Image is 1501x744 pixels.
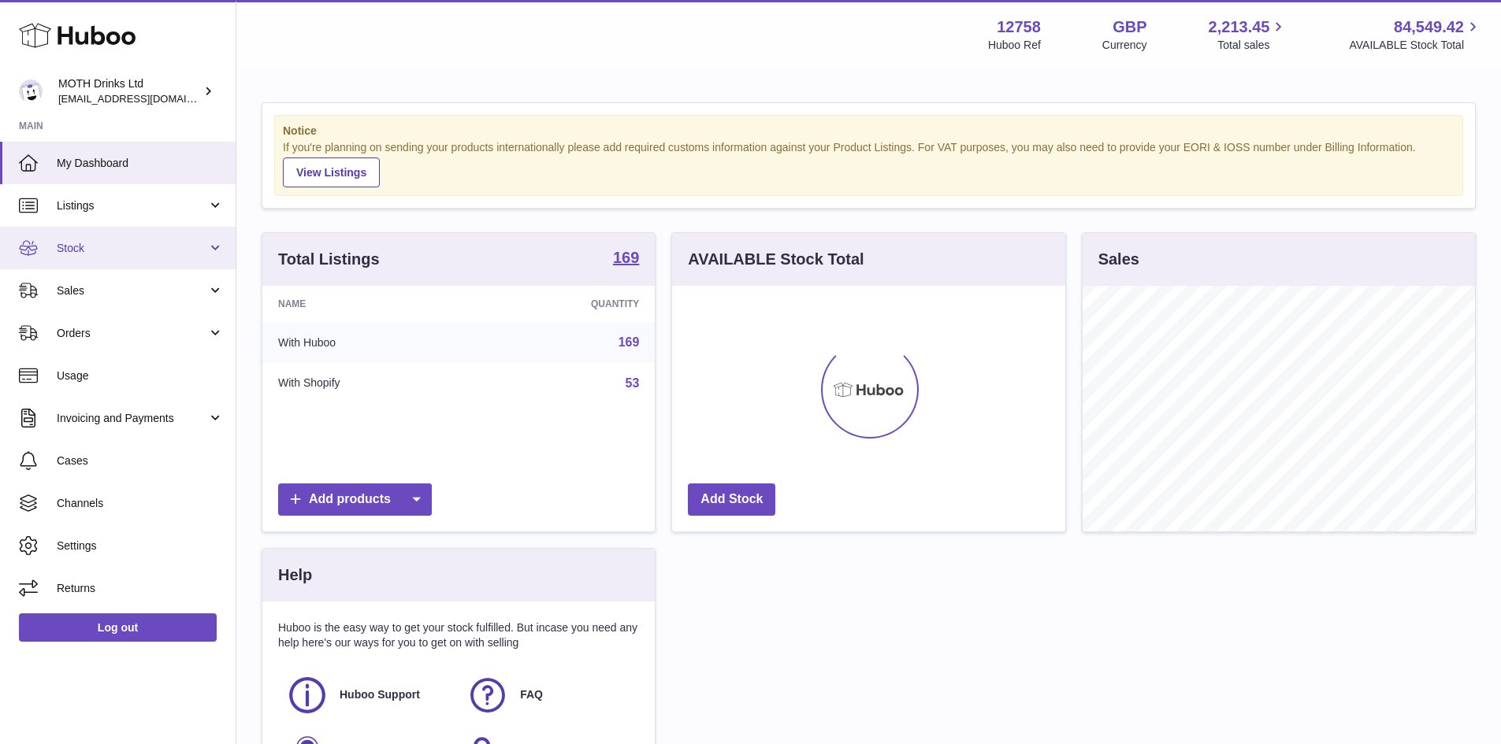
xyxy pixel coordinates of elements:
[278,249,380,270] h3: Total Listings
[57,326,207,341] span: Orders
[57,411,207,426] span: Invoicing and Payments
[57,241,207,256] span: Stock
[19,613,217,642] a: Log out
[1102,38,1147,53] div: Currency
[688,483,775,516] a: Add Stock
[278,564,312,586] h3: Help
[988,38,1041,53] div: Huboo Ref
[57,539,224,553] span: Settings
[278,620,639,650] p: Huboo is the easy way to get your stock fulfilled. But incase you need any help here's our ways f...
[613,250,639,265] strong: 169
[57,368,224,383] span: Usage
[340,687,420,702] span: Huboo Support
[286,674,451,716] a: Huboo Support
[688,249,864,270] h3: AVAILABLE Stock Total
[520,687,543,702] span: FAQ
[57,496,224,511] span: Channels
[997,17,1041,38] strong: 12758
[283,124,1455,139] strong: Notice
[1394,17,1464,38] span: 84,549.42
[57,156,224,171] span: My Dashboard
[58,76,200,106] div: MOTH Drinks Ltd
[262,286,474,322] th: Name
[1217,38,1287,53] span: Total sales
[1209,17,1288,53] a: 2,213.45 Total sales
[57,198,207,213] span: Listings
[262,322,474,363] td: With Huboo
[1209,17,1270,38] span: 2,213.45
[1098,249,1139,270] h3: Sales
[619,335,640,349] a: 169
[262,363,474,404] td: With Shopify
[57,283,207,298] span: Sales
[283,140,1455,187] div: If you're planning on sending your products internationally please add required customs informati...
[626,376,640,390] a: 53
[283,157,380,187] a: View Listings
[466,674,631,716] a: FAQ
[57,581,224,596] span: Returns
[1349,38,1482,53] span: AVAILABLE Stock Total
[1349,17,1482,53] a: 84,549.42 AVAILABLE Stock Total
[278,483,432,516] a: Add products
[1113,17,1146,38] strong: GBP
[474,286,656,322] th: Quantity
[58,92,232,105] span: [EMAIL_ADDRESS][DOMAIN_NAME]
[613,250,639,268] a: 169
[19,80,43,103] img: orders@mothdrinks.com
[57,453,224,468] span: Cases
